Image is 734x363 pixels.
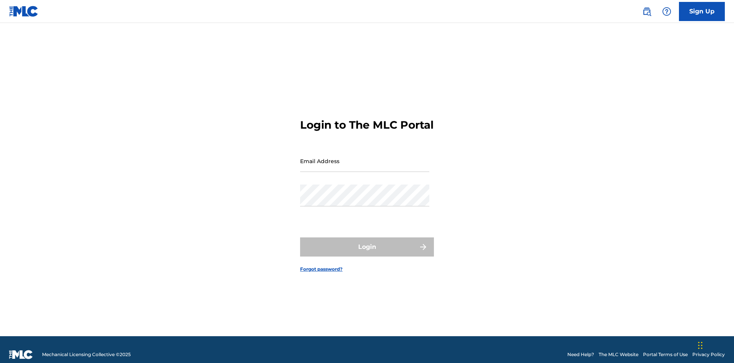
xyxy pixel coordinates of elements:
a: Privacy Policy [692,351,725,358]
img: search [642,7,651,16]
span: Mechanical Licensing Collective © 2025 [42,351,131,358]
div: Help [659,4,674,19]
img: help [662,7,671,16]
iframe: Chat Widget [696,326,734,363]
a: Sign Up [679,2,725,21]
a: Need Help? [567,351,594,358]
img: MLC Logo [9,6,39,17]
a: Public Search [639,4,654,19]
img: logo [9,350,33,359]
a: The MLC Website [599,351,638,358]
a: Portal Terms of Use [643,351,688,358]
a: Forgot password? [300,266,343,273]
div: Drag [698,334,703,357]
h3: Login to The MLC Portal [300,118,434,132]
